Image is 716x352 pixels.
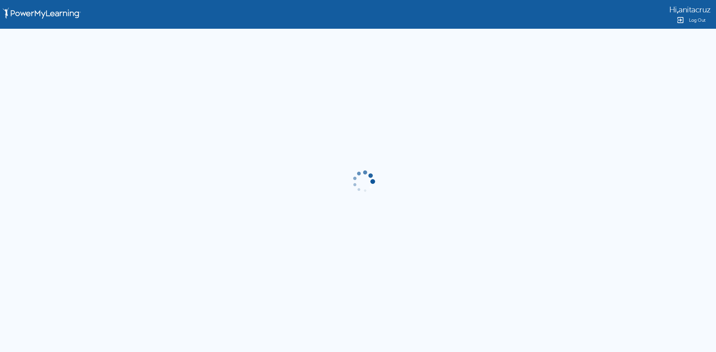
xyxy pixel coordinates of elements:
span: anitacruz [679,5,711,14]
div: , [669,5,711,14]
img: Logout Icon [676,16,684,24]
span: Hi [669,5,677,14]
img: gif-load2.gif [351,169,376,194]
span: Log Out [689,18,706,23]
